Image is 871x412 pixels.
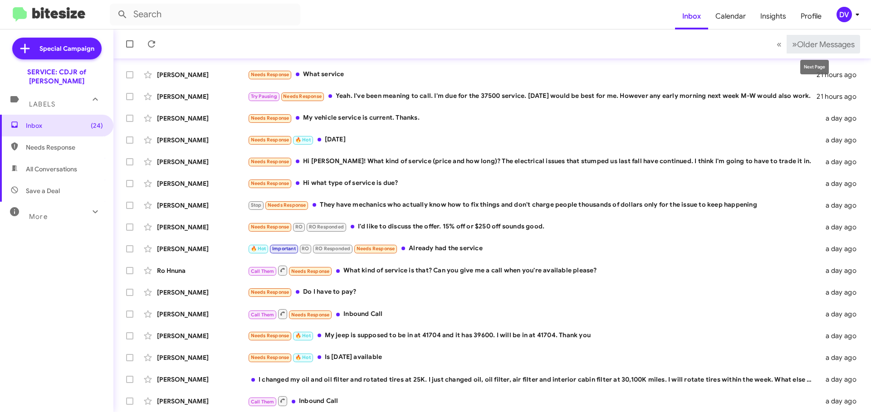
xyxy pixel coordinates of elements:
[268,202,306,208] span: Needs Response
[251,180,289,186] span: Needs Response
[248,156,820,167] div: Hi [PERSON_NAME]! What kind of service (price and how long)? The electrical issues that stumped u...
[248,395,820,407] div: Inbound Call
[248,135,820,145] div: [DATE]
[800,60,829,74] div: Next Page
[157,179,248,188] div: [PERSON_NAME]
[295,333,311,339] span: 🔥 Hot
[248,113,820,123] div: My vehicle service is current. Thanks.
[157,331,248,340] div: [PERSON_NAME]
[820,201,864,210] div: a day ago
[248,308,820,320] div: Inbound Call
[772,35,860,53] nav: Page navigation example
[820,179,864,188] div: a day ago
[157,201,248,210] div: [PERSON_NAME]
[251,159,289,165] span: Needs Response
[248,352,820,363] div: Is [DATE] available
[251,354,289,360] span: Needs Response
[295,224,303,230] span: RO
[753,3,793,29] a: Insights
[248,178,820,189] div: Hi what type of service is due?
[820,310,864,319] div: a day ago
[820,375,864,384] div: a day ago
[817,92,864,101] div: 21 hours ago
[157,157,248,166] div: [PERSON_NAME]
[248,91,817,102] div: Yeah. I've been meaning to call. I'm due for the 37500 service. [DATE] would be best for me. Howe...
[820,223,864,232] div: a day ago
[26,165,77,174] span: All Conversations
[820,244,864,253] div: a day ago
[251,72,289,78] span: Needs Response
[251,399,274,405] span: Call Them
[251,246,266,252] span: 🔥 Hot
[251,224,289,230] span: Needs Response
[251,289,289,295] span: Needs Response
[29,100,55,108] span: Labels
[157,353,248,362] div: [PERSON_NAME]
[309,224,344,230] span: RO Responded
[675,3,708,29] a: Inbox
[157,114,248,123] div: [PERSON_NAME]
[251,268,274,274] span: Call Them
[820,114,864,123] div: a day ago
[357,246,395,252] span: Needs Response
[291,312,330,318] span: Needs Response
[248,200,820,210] div: They have mechanics who actually know how to fix things and don't charge people thousands of doll...
[820,266,864,275] div: a day ago
[248,69,817,80] div: What service
[157,266,248,275] div: Ro Hnuna
[157,136,248,145] div: [PERSON_NAME]
[26,121,103,130] span: Inbox
[251,333,289,339] span: Needs Response
[820,136,864,145] div: a day ago
[291,268,330,274] span: Needs Response
[29,213,48,221] span: More
[829,7,861,22] button: DV
[12,38,102,59] a: Special Campaign
[777,39,782,50] span: «
[792,39,797,50] span: »
[157,397,248,406] div: [PERSON_NAME]
[793,3,829,29] a: Profile
[251,202,262,208] span: Stop
[248,287,820,297] div: Do I have to pay?
[251,312,274,318] span: Call Them
[283,93,322,99] span: Needs Response
[797,39,855,49] span: Older Messages
[817,70,864,79] div: 21 hours ago
[91,121,103,130] span: (24)
[820,157,864,166] div: a day ago
[787,35,860,53] button: Next
[248,243,820,254] div: Already had the service
[248,330,820,341] div: My jeep is supposed to be in at 41704 and it has 39600. I will be in at 41704. Thank you
[157,244,248,253] div: [PERSON_NAME]
[157,310,248,319] div: [PERSON_NAME]
[315,246,350,252] span: RO Responded
[708,3,753,29] a: Calendar
[251,115,289,121] span: Needs Response
[820,331,864,340] div: a day ago
[820,353,864,362] div: a day ago
[157,70,248,79] div: [PERSON_NAME]
[26,186,60,195] span: Save a Deal
[302,246,309,252] span: RO
[272,246,296,252] span: Important
[157,288,248,297] div: [PERSON_NAME]
[248,265,820,276] div: What kind of service is that? Can you give me a call when you're available please?
[157,223,248,232] div: [PERSON_NAME]
[295,354,311,360] span: 🔥 Hot
[251,93,277,99] span: Try Pausing
[157,375,248,384] div: [PERSON_NAME]
[251,137,289,143] span: Needs Response
[110,4,300,25] input: Search
[39,44,94,53] span: Special Campaign
[157,92,248,101] div: [PERSON_NAME]
[837,7,852,22] div: DV
[820,288,864,297] div: a day ago
[295,137,311,143] span: 🔥 Hot
[248,375,820,384] div: I changed my oil and oil filter and rotated tires at 25K. I just changed oil, oil filter, air fil...
[26,143,103,152] span: Needs Response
